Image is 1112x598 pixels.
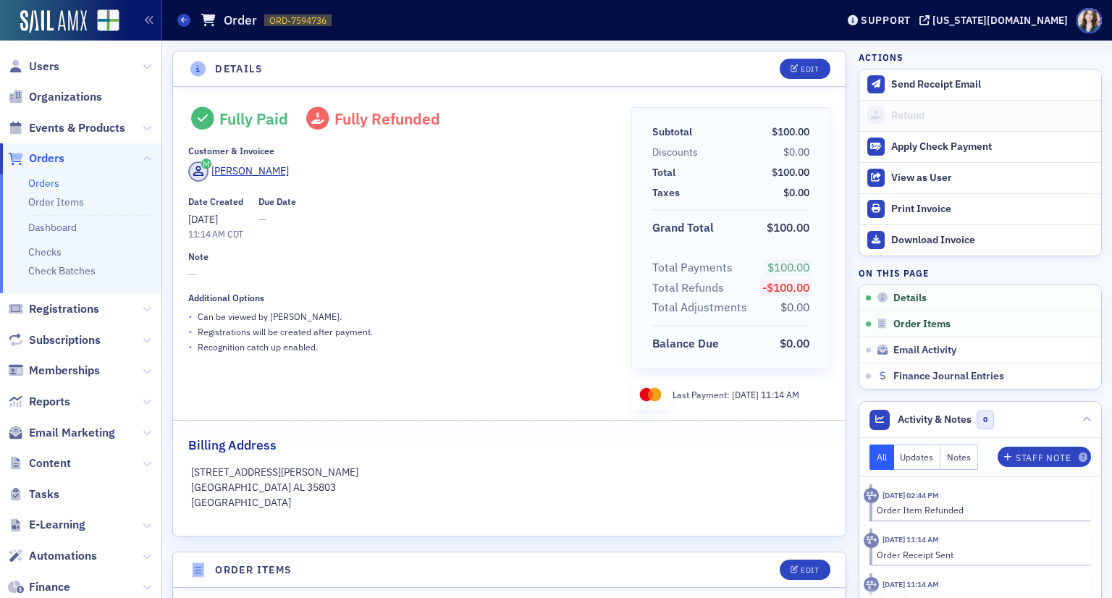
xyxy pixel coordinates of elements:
[772,125,809,138] span: $100.00
[652,125,697,140] span: Subtotal
[215,563,292,578] h4: Order Items
[188,251,208,262] div: Note
[877,548,1082,561] div: Order Receipt Sent
[28,221,77,234] a: Dashboard
[188,309,193,324] span: •
[859,162,1101,193] button: View as User
[864,577,879,592] div: Activity
[8,332,101,348] a: Subscriptions
[652,125,692,140] div: Subtotal
[188,340,193,355] span: •
[652,279,729,297] span: Total Refunds
[780,59,830,79] button: Edit
[8,517,85,533] a: E-Learning
[893,370,1004,383] span: Finance Journal Entries
[8,301,99,317] a: Registrations
[859,224,1101,256] a: Download Invoice
[780,300,809,314] span: $0.00
[652,145,703,160] span: Discounts
[859,193,1101,224] a: Print Invoice
[652,259,738,277] span: Total Payments
[188,161,289,182] a: [PERSON_NAME]
[891,172,1094,185] div: View as User
[919,15,1073,25] button: [US_STATE][DOMAIN_NAME]
[29,425,115,441] span: Email Marketing
[191,495,828,510] p: [GEOGRAPHIC_DATA]
[215,62,263,77] h4: Details
[28,264,96,277] a: Check Batches
[864,533,879,548] div: Activity
[891,140,1094,153] div: Apply Check Payment
[334,109,440,129] span: Fully Refunded
[859,131,1101,162] button: Apply Check Payment
[859,70,1101,100] button: Send Receipt Email
[861,14,911,27] div: Support
[8,363,100,379] a: Memberships
[780,336,809,350] span: $0.00
[191,480,828,495] p: [GEOGRAPHIC_DATA] AL 35803
[652,299,747,316] div: Total Adjustments
[258,212,296,227] span: —
[801,566,819,574] div: Edit
[29,487,59,502] span: Tasks
[772,166,809,179] span: $100.00
[8,548,97,564] a: Automations
[932,14,1068,27] div: [US_STATE][DOMAIN_NAME]
[188,292,264,303] div: Additional Options
[883,490,939,500] time: 9/11/2025 02:44 PM
[891,203,1094,216] div: Print Invoice
[29,517,85,533] span: E-Learning
[869,445,894,470] button: All
[8,487,59,502] a: Tasks
[211,164,289,179] div: [PERSON_NAME]
[20,10,87,33] img: SailAMX
[891,109,1094,122] div: Refund
[652,335,724,353] span: Balance Due
[224,12,257,29] h1: Order
[652,185,685,201] span: Taxes
[998,447,1091,467] button: Staff Note
[652,165,681,180] span: Total
[859,51,903,64] h4: Actions
[1016,454,1071,462] div: Staff Note
[8,455,71,471] a: Content
[188,146,274,156] div: Customer & Invoicee
[652,165,675,180] div: Total
[198,340,318,353] p: Recognition catch up enabled.
[732,389,761,400] span: [DATE]
[29,363,100,379] span: Memberships
[29,151,64,167] span: Orders
[783,146,809,159] span: $0.00
[219,109,288,128] div: Fully Paid
[883,534,939,544] time: 8/19/2025 11:14 AM
[940,445,978,470] button: Notes
[1077,8,1102,33] span: Profile
[780,560,830,580] button: Edit
[8,120,125,136] a: Events & Products
[652,279,724,297] div: Total Refunds
[8,425,115,441] a: Email Marketing
[652,145,698,160] div: Discounts
[191,465,828,480] p: [STREET_ADDRESS][PERSON_NAME]
[783,186,809,199] span: $0.00
[977,410,995,429] span: 0
[29,89,102,105] span: Organizations
[767,220,809,235] span: $100.00
[29,301,99,317] span: Registrations
[859,266,1102,279] h4: On this page
[8,151,64,167] a: Orders
[652,299,752,316] span: Total Adjustments
[652,219,714,237] div: Grand Total
[188,228,225,240] time: 11:14 AM
[894,445,941,470] button: Updates
[188,213,218,226] span: [DATE]
[636,384,665,405] img: mastercard
[893,344,956,357] span: Email Activity
[801,65,819,73] div: Edit
[767,260,809,274] span: $100.00
[893,292,927,305] span: Details
[762,280,809,295] span: -$100.00
[29,548,97,564] span: Automations
[29,455,71,471] span: Content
